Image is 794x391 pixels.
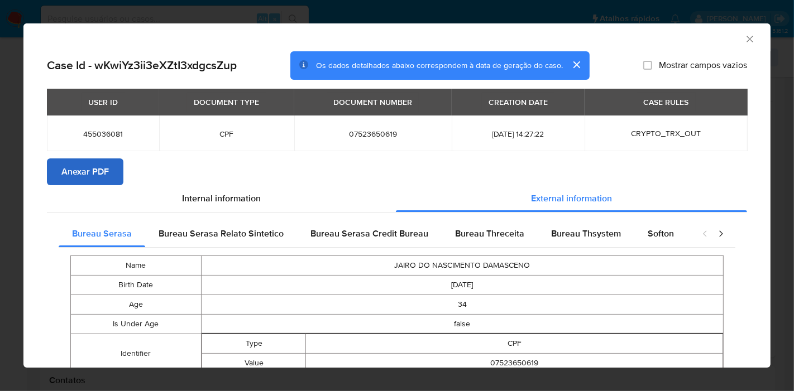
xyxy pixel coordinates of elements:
[306,353,723,373] td: 07523650619
[71,334,202,373] td: Identifier
[201,314,723,334] td: false
[316,60,563,71] span: Os dados detalhados abaixo correspondem à data de geração do caso.
[71,295,202,314] td: Age
[201,255,723,275] td: JAIRO DO NASCIMENTO DAMASCENO
[637,93,696,112] div: CASE RULES
[201,295,723,314] td: 34
[71,314,202,334] td: Is Under Age
[632,128,701,139] span: CRYPTO_TRX_OUT
[482,93,554,112] div: CREATION DATE
[71,275,202,295] td: Birth Date
[72,227,132,240] span: Bureau Serasa
[308,129,438,139] span: 07523650619
[61,160,109,184] span: Anexar PDF
[23,23,771,368] div: closure-recommendation-modal
[648,227,674,240] span: Softon
[455,227,524,240] span: Bureau Threceita
[465,129,571,139] span: [DATE] 14:27:22
[563,51,590,78] button: cerrar
[327,93,419,112] div: DOCUMENT NUMBER
[551,227,621,240] span: Bureau Thsystem
[744,33,754,44] button: Fechar a janela
[47,158,123,185] button: Anexar PDF
[531,192,612,205] span: External information
[82,93,125,112] div: USER ID
[202,334,306,353] td: Type
[201,275,723,295] td: [DATE]
[187,93,266,112] div: DOCUMENT TYPE
[71,255,202,275] td: Name
[47,185,747,212] div: Detailed info
[202,353,306,373] td: Value
[306,334,723,353] td: CPF
[159,227,284,240] span: Bureau Serasa Relato Sintetico
[643,61,652,70] input: Mostrar campos vazios
[659,60,747,71] span: Mostrar campos vazios
[182,192,261,205] span: Internal information
[173,129,281,139] span: CPF
[310,227,428,240] span: Bureau Serasa Credit Bureau
[59,220,691,247] div: Detailed external info
[47,58,237,73] h2: Case Id - wKwiYz3ii3eXZtI3xdgcsZup
[60,129,146,139] span: 455036081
